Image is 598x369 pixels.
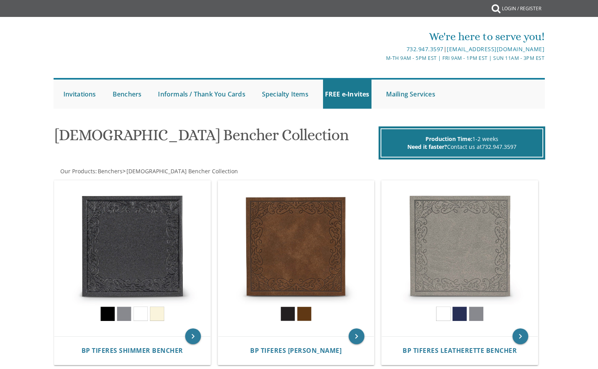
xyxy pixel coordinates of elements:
[59,167,95,175] a: Our Products
[407,143,447,150] span: Need it faster?
[54,181,210,337] img: BP Tiferes Shimmer Bencher
[403,347,517,354] a: BP Tiferes Leatherette Bencher
[217,29,544,45] div: We're here to serve you!
[55,126,376,150] h1: [DEMOGRAPHIC_DATA] Bencher Collection
[217,54,544,62] div: M-Th 9am - 5pm EST | Fri 9am - 1pm EST | Sun 11am - 3pm EST
[513,328,528,344] a: keyboard_arrow_right
[407,45,444,53] a: 732.947.3597
[381,128,543,158] div: 1-2 weeks Contact us at
[447,45,544,53] a: [EMAIL_ADDRESS][DOMAIN_NAME]
[482,143,516,150] a: 732.947.3597
[250,347,342,354] a: BP Tiferes [PERSON_NAME]
[61,80,98,109] a: Invitations
[349,328,364,344] a: keyboard_arrow_right
[97,167,123,175] a: Benchers
[323,80,371,109] a: FREE e-Invites
[403,346,517,355] span: BP Tiferes Leatherette Bencher
[425,135,472,143] span: Production Time:
[82,346,183,355] span: BP Tiferes Shimmer Bencher
[156,80,247,109] a: Informals / Thank You Cards
[382,181,538,337] img: BP Tiferes Leatherette Bencher
[123,167,238,175] span: >
[260,80,310,109] a: Specialty Items
[126,167,238,175] a: [DEMOGRAPHIC_DATA] Bencher Collection
[218,181,374,337] img: BP Tiferes Suede Bencher
[82,347,183,354] a: BP Tiferes Shimmer Bencher
[217,45,544,54] div: |
[250,346,342,355] span: BP Tiferes [PERSON_NAME]
[384,80,437,109] a: Mailing Services
[98,167,123,175] span: Benchers
[185,328,201,344] a: keyboard_arrow_right
[54,167,299,175] div: :
[111,80,144,109] a: Benchers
